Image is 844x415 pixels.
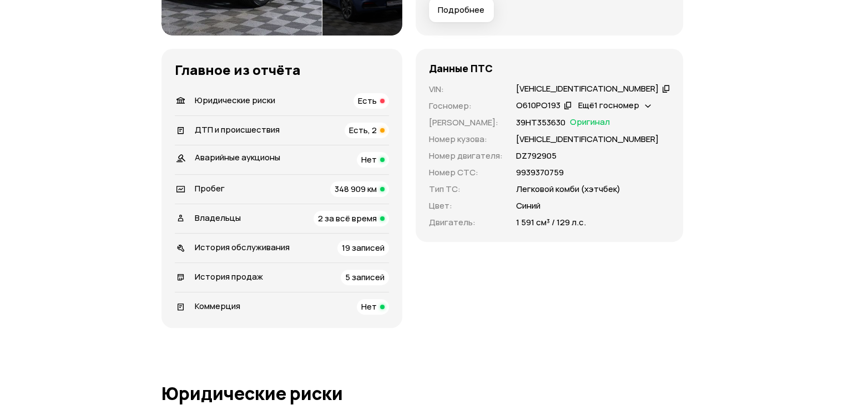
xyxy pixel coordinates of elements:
[232,355,413,379] p: Купите пакет отчётов, чтобы сэкономить до 65%.
[349,124,377,136] span: Есть, 2
[516,117,565,129] p: 39НТ353630
[183,64,217,78] strong: Новинка
[398,9,461,31] button: Проверить
[429,216,503,229] p: Двигатель :
[203,80,310,90] h6: Узнайте пробег и скрутки
[407,16,452,24] span: Проверить
[165,247,377,274] input: VIN, госномер, номер кузова
[620,14,687,25] div: [EMAIL_ADDRESS][DOMAIN_NAME]
[175,62,389,78] h3: Главное из отчёта
[533,14,565,25] span: Помощь
[429,100,503,112] p: Госномер :
[264,9,399,31] input: VIN, госномер, номер кузова
[376,247,443,274] button: Проверить
[387,256,432,265] span: Проверить
[573,14,604,26] a: Отчёты
[578,99,639,111] span: Ещё 1 госномер
[195,124,280,135] span: ДТП и происшествия
[318,212,377,224] span: 2 за всё время
[195,183,225,194] span: Пробег
[239,390,286,398] span: Купить пакет
[361,154,377,165] span: Нет
[506,337,688,349] h5: Автотека для бизнеса
[195,151,280,163] span: Аварийные аукционы
[438,4,484,16] span: Подробнее
[429,166,503,179] p: Номер СТС :
[516,150,557,162] p: DZ792905
[506,355,688,379] p: Подготовили разные предложения — выберите подходящее.
[195,241,290,253] span: История обслуживания
[516,100,560,112] div: О610РО193
[165,191,444,234] p: У Автотеки самая полная база данных об авто с пробегом. Мы покажем ДТП, залог, ремонты, скрутку п...
[203,91,310,100] p: Бесплатно ヽ(♡‿♡)ノ
[232,337,413,349] h5: Больше проверок — ниже цена
[513,390,597,398] span: Узнать о возможностях
[429,150,503,162] p: Номер двигателя :
[335,183,377,195] span: 348 909 км
[573,14,604,25] span: Отчёты
[516,216,586,229] p: 1 591 см³ / 129 л.с.
[429,83,503,95] p: VIN :
[429,183,503,195] p: Тип ТС :
[429,62,493,74] h4: Данные ПТС
[195,271,263,282] span: История продаж
[361,301,377,312] span: Нет
[161,383,683,403] h1: Юридические риски
[232,385,292,403] button: Купить пакет
[516,200,540,212] p: Синий
[195,212,241,224] span: Владельцы
[516,133,659,145] p: [VEHICLE_IDENTIFICATION_NUMBER]
[345,271,385,283] span: 5 записей
[195,300,240,312] span: Коммерция
[358,95,377,107] span: Есть
[165,283,241,295] a: Как узнать номер
[516,166,564,179] p: 9939370759
[429,133,503,145] p: Номер кузова :
[321,85,341,94] span: Ну‑ка
[255,283,320,295] a: Пример отчёта
[429,117,503,129] p: [PERSON_NAME] :
[506,385,603,403] button: Узнать о возможностях
[533,14,565,26] a: Помощь
[429,200,503,212] p: Цвет :
[516,83,659,95] div: [VEHICLE_IDENTIFICATION_NUMBER]
[342,242,385,254] span: 19 записей
[195,94,275,106] span: Юридические риски
[165,120,497,180] h1: Проверка истории авто по VIN и госномеру
[516,183,620,195] p: Легковой комби (хэтчбек)
[570,117,610,129] span: Оригинал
